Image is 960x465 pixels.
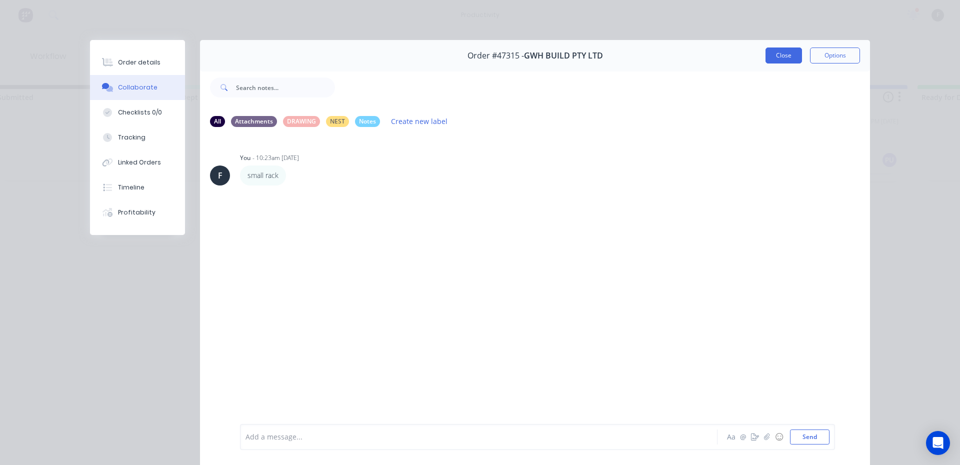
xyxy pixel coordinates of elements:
button: Collaborate [90,75,185,100]
button: Send [790,429,829,444]
button: Aa [725,431,737,443]
button: Options [810,47,860,63]
button: Checklists 0/0 [90,100,185,125]
div: Notes [355,116,380,127]
button: Linked Orders [90,150,185,175]
div: Collaborate [118,83,157,92]
div: NEST [326,116,349,127]
button: Create new label [386,114,453,128]
div: - 10:23am [DATE] [252,153,299,162]
input: Search notes... [236,77,335,97]
div: F [218,169,222,181]
div: Open Intercom Messenger [926,431,950,455]
button: Profitability [90,200,185,225]
div: All [210,116,225,127]
p: small rack [247,170,278,180]
div: Profitability [118,208,155,217]
div: Attachments [231,116,277,127]
div: DRAWING [283,116,320,127]
div: Checklists 0/0 [118,108,162,117]
div: You [240,153,250,162]
button: Timeline [90,175,185,200]
button: Tracking [90,125,185,150]
div: Linked Orders [118,158,161,167]
div: Tracking [118,133,145,142]
button: Order details [90,50,185,75]
button: Close [765,47,802,63]
span: GWH BUILD PTY LTD [524,51,603,60]
div: Timeline [118,183,144,192]
span: Order #47315 - [467,51,524,60]
button: @ [737,431,749,443]
button: ☺ [773,431,785,443]
div: Order details [118,58,160,67]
